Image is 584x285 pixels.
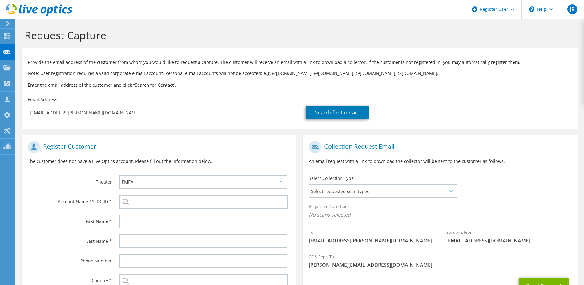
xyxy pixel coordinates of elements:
label: First Name * [28,215,112,225]
h1: Request Capture [25,29,572,42]
span: No scans selected [309,211,571,218]
label: Select Collection Type [309,175,354,181]
p: An email request with a link to download the collector will be sent to the customer as follows. [309,158,571,165]
div: Sender & From [440,226,578,247]
span: [EMAIL_ADDRESS][PERSON_NAME][DOMAIN_NAME] [309,237,434,244]
a: Search for Contact [306,106,369,119]
label: Country * [28,274,112,284]
label: Email Address [28,97,57,103]
p: The customer does not have a Live Optics account. Please fill out the information below. [28,158,290,165]
h3: Enter the email address of the customer and click “Search for Contact”. [28,81,572,88]
label: Phone Number [28,254,112,264]
svg: \n [529,6,534,12]
span: JE [567,4,577,14]
span: Select requested scan types [309,185,456,197]
h1: Collection Request Email [309,141,568,153]
span: [PERSON_NAME][EMAIL_ADDRESS][DOMAIN_NAME] [309,262,571,268]
div: Requested Collections [303,200,578,223]
span: [EMAIL_ADDRESS][DOMAIN_NAME] [446,237,572,244]
p: Note: User registration requires a valid corporate e-mail account. Personal e-mail accounts will ... [28,70,572,77]
label: Theater [28,175,112,185]
h1: Register Customer [28,141,287,153]
div: CC & Reply To [303,250,578,271]
p: Provide the email address of the customer from whom you would like to request a capture. The cust... [28,59,572,66]
label: Last Name * [28,234,112,244]
div: To [303,226,440,247]
label: Account Name / SFDC ID * [28,195,112,205]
